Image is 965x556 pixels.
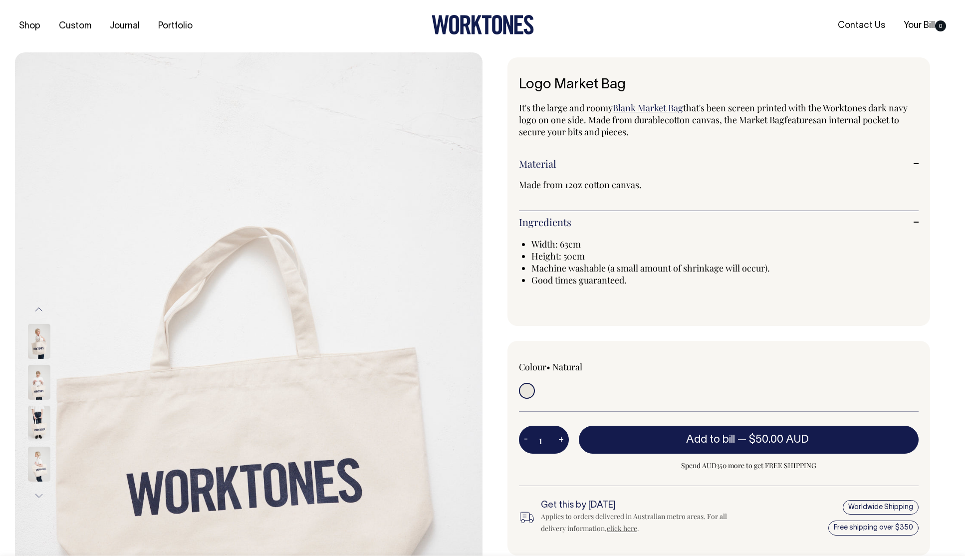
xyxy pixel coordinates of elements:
button: + [553,430,569,450]
button: Add to bill —$50.00 AUD [579,426,919,454]
img: Logo Market Bag [28,324,50,359]
button: Next [31,485,46,507]
span: $50.00 AUD [749,435,809,445]
button: - [519,430,533,450]
div: Colour [519,361,679,373]
a: Material [519,158,919,170]
h1: Logo Market Bag [519,77,919,93]
a: Blank Market Bag [613,102,683,114]
h6: Get this by [DATE] [541,501,737,511]
span: an internal pocket to secure your bits and pieces. [519,114,899,138]
a: Custom [55,18,95,34]
a: Journal [106,18,144,34]
a: Contact Us [834,17,889,34]
span: 0 [935,20,946,31]
span: Spend AUD350 more to get FREE SHIPPING [579,460,919,472]
span: Width: 63cm [531,238,581,250]
div: Applies to orders delivered in Australian metro areas. For all delivery information, . [541,511,737,535]
img: Logo Market Bag [28,447,50,482]
span: Add to bill [686,435,735,445]
p: It's the large and roomy that's been screen printed with the Worktones dark navy logo on one side... [519,102,919,138]
label: Natural [552,361,582,373]
a: Shop [15,18,44,34]
span: cotton canvas, the Market Bag [665,114,784,126]
img: Logo Market Bag [28,365,50,400]
span: • [546,361,550,373]
span: features [784,114,817,126]
a: Ingredients [519,216,919,228]
button: Previous [31,298,46,321]
img: Logo Market Bag [28,406,50,441]
span: Height: 50cm [531,250,585,262]
span: Good times guaranteed. [531,274,627,286]
a: Portfolio [154,18,197,34]
span: — [737,435,811,445]
span: Made from 12oz cotton canvas. [519,179,642,191]
a: click here [607,524,637,533]
span: Machine washable (a small amount of shrinkage will occur). [531,262,770,274]
a: Your Bill0 [900,17,950,34]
